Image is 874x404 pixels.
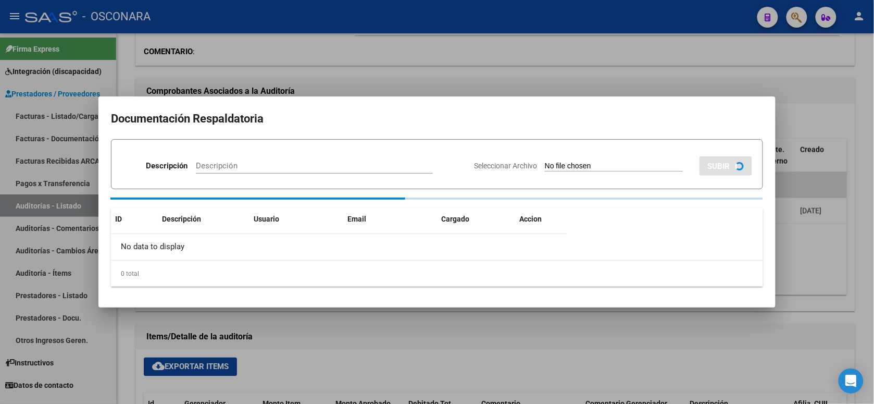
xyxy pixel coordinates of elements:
[111,234,567,260] div: No data to display
[115,215,122,223] span: ID
[111,261,763,287] div: 0 total
[515,208,567,230] datatable-header-cell: Accion
[158,208,249,230] datatable-header-cell: Descripción
[343,208,437,230] datatable-header-cell: Email
[437,208,515,230] datatable-header-cell: Cargado
[111,208,158,230] datatable-header-cell: ID
[146,160,188,172] p: Descripción
[839,369,864,394] div: Open Intercom Messenger
[474,162,537,170] span: Seleccionar Archivo
[519,215,542,223] span: Accion
[347,215,366,223] span: Email
[111,109,763,129] h2: Documentación Respaldatoria
[162,215,201,223] span: Descripción
[700,156,752,176] button: SUBIR
[254,215,279,223] span: Usuario
[708,162,730,171] span: SUBIR
[249,208,343,230] datatable-header-cell: Usuario
[441,215,469,223] span: Cargado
